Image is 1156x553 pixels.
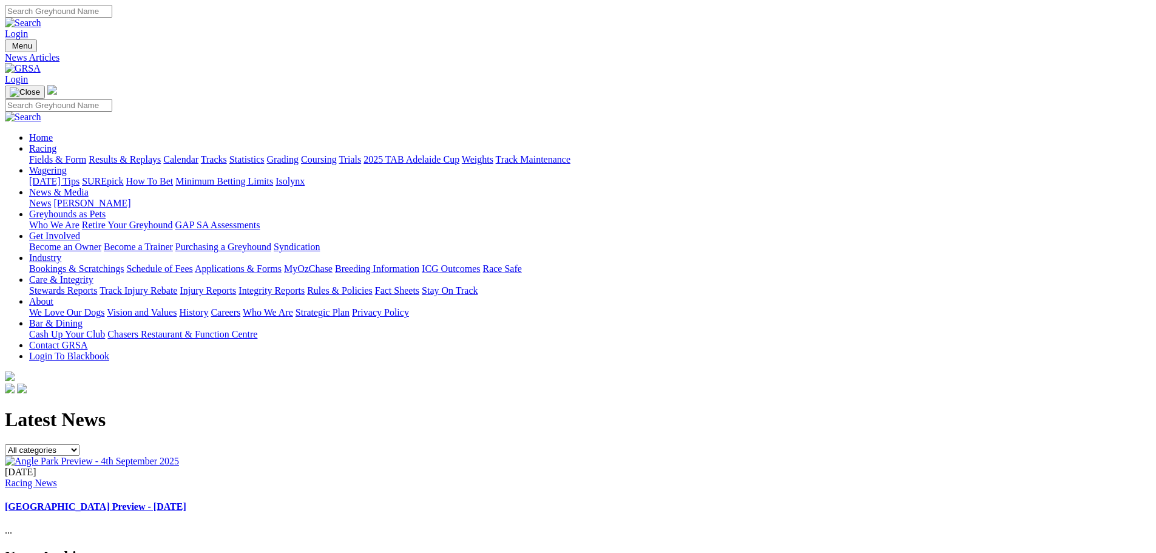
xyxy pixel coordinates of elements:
[5,29,28,39] a: Login
[53,198,130,208] a: [PERSON_NAME]
[29,318,83,328] a: Bar & Dining
[496,154,570,165] a: Track Maintenance
[296,307,350,317] a: Strategic Plan
[29,143,56,154] a: Racing
[5,74,28,84] a: Login
[5,99,112,112] input: Search
[17,384,27,393] img: twitter.svg
[5,409,1151,431] h1: Latest News
[163,154,198,165] a: Calendar
[82,176,123,186] a: SUREpick
[5,112,41,123] img: Search
[175,176,273,186] a: Minimum Betting Limits
[47,85,57,95] img: logo-grsa-white.png
[29,253,61,263] a: Industry
[29,329,105,339] a: Cash Up Your Club
[29,154,86,165] a: Fields & Form
[29,285,97,296] a: Stewards Reports
[229,154,265,165] a: Statistics
[5,5,112,18] input: Search
[5,52,1151,63] a: News Articles
[29,176,79,186] a: [DATE] Tips
[195,263,282,274] a: Applications & Forms
[29,263,124,274] a: Bookings & Scratchings
[100,285,177,296] a: Track Injury Rebate
[29,209,106,219] a: Greyhounds as Pets
[301,154,337,165] a: Coursing
[238,285,305,296] a: Integrity Reports
[29,242,101,252] a: Become an Owner
[5,478,57,488] a: Racing News
[352,307,409,317] a: Privacy Policy
[274,242,320,252] a: Syndication
[5,63,41,74] img: GRSA
[175,242,271,252] a: Purchasing a Greyhound
[335,263,419,274] a: Breeding Information
[5,467,1151,537] div: ...
[5,384,15,393] img: facebook.svg
[5,86,45,99] button: Toggle navigation
[82,220,173,230] a: Retire Your Greyhound
[107,329,257,339] a: Chasers Restaurant & Function Centre
[29,220,1151,231] div: Greyhounds as Pets
[5,18,41,29] img: Search
[89,154,161,165] a: Results & Replays
[5,501,186,512] a: [GEOGRAPHIC_DATA] Preview - [DATE]
[482,263,521,274] a: Race Safe
[29,351,109,361] a: Login To Blackbook
[307,285,373,296] a: Rules & Policies
[179,307,208,317] a: History
[29,154,1151,165] div: Racing
[29,198,1151,209] div: News & Media
[462,154,493,165] a: Weights
[29,263,1151,274] div: Industry
[339,154,361,165] a: Trials
[180,285,236,296] a: Injury Reports
[29,165,67,175] a: Wagering
[275,176,305,186] a: Isolynx
[5,467,36,477] span: [DATE]
[29,176,1151,187] div: Wagering
[29,242,1151,253] div: Get Involved
[422,263,480,274] a: ICG Outcomes
[363,154,459,165] a: 2025 TAB Adelaide Cup
[211,307,240,317] a: Careers
[12,41,32,50] span: Menu
[5,39,37,52] button: Toggle navigation
[284,263,333,274] a: MyOzChase
[29,296,53,307] a: About
[29,329,1151,340] div: Bar & Dining
[5,371,15,381] img: logo-grsa-white.png
[175,220,260,230] a: GAP SA Assessments
[29,307,104,317] a: We Love Our Dogs
[126,263,192,274] a: Schedule of Fees
[29,285,1151,296] div: Care & Integrity
[104,242,173,252] a: Become a Trainer
[267,154,299,165] a: Grading
[29,187,89,197] a: News & Media
[29,198,51,208] a: News
[422,285,478,296] a: Stay On Track
[126,176,174,186] a: How To Bet
[375,285,419,296] a: Fact Sheets
[201,154,227,165] a: Tracks
[243,307,293,317] a: Who We Are
[29,231,80,241] a: Get Involved
[29,132,53,143] a: Home
[5,456,179,467] img: Angle Park Preview - 4th September 2025
[10,87,40,97] img: Close
[29,307,1151,318] div: About
[29,274,93,285] a: Care & Integrity
[29,340,87,350] a: Contact GRSA
[107,307,177,317] a: Vision and Values
[29,220,79,230] a: Who We Are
